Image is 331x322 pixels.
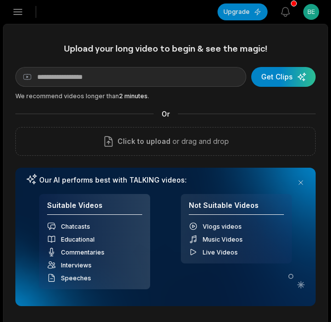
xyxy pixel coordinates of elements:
[61,261,92,269] span: Interviews
[189,201,284,215] h4: Not Suitable Videos
[119,92,148,100] span: 2 minutes
[61,274,91,282] span: Speeches
[218,3,268,20] button: Upgrade
[61,223,90,230] span: Chatcasts
[154,109,178,119] span: Or
[203,236,243,243] span: Music Videos
[170,135,229,147] p: or drag and drop
[61,236,95,243] span: Educational
[47,201,142,215] h4: Suitable Videos
[61,249,105,256] span: Commentaries
[203,223,242,230] span: Vlogs videos
[251,67,316,87] button: Get Clips
[203,249,238,256] span: Live Videos
[117,135,170,147] span: Click to upload
[39,176,292,185] h3: Our AI performs best with TALKING videos:
[15,43,316,54] h1: Upload your long video to begin & see the magic!
[15,92,316,101] div: We recommend videos longer than .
